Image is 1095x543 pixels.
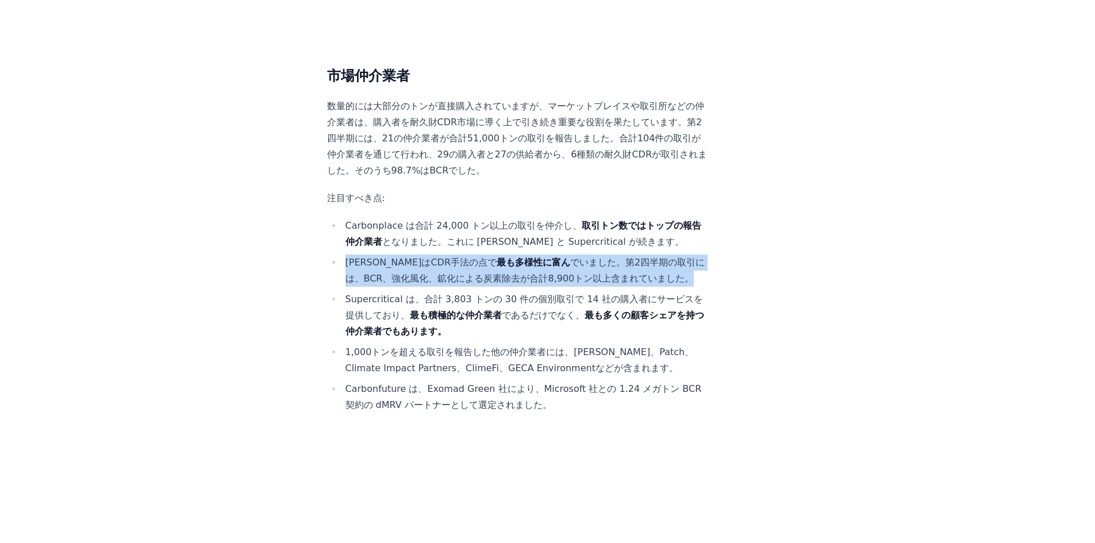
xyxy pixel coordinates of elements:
[327,66,410,84] font: 市場仲介業者
[345,294,703,321] font: Supercritical は、合計 3,803 トンの 30 件の個別取引で 14 社の購入者にサービスを提供しており、
[345,257,497,268] font: [PERSON_NAME]はCDR手法の点で
[345,220,582,231] font: Carbonplace は合計 24,000 トン以上の取引を仲介し、
[345,383,702,410] font: Carbonfuture は、Exomad Green 社により、Microsoft 社との 1.24 メガトン BCR 契約の dMRV パートナーとして選定されました。
[327,192,385,203] font: 注目すべき点:
[497,257,570,268] font: 最も多様性に富ん
[345,346,694,373] font: 1,000トンを超える取引を報告した他の仲介業者には、[PERSON_NAME]、Patch、Climate Impact Partners、ClimeFi、GECA Environmentなど...
[382,236,684,247] font: となりました。これに [PERSON_NAME] と Supercritical が続きます。
[410,310,502,321] font: 最も積極的な仲介業者
[502,310,585,321] font: であるだけでなく、
[327,101,708,176] font: 数量的には大部分のトンが直接購入されていますが、マーケットプレイスや取引所などの仲介業者は、購入者を耐久財CDR市場に導く上で引き続き重要な役割を果たしています。第2四半期には、21の仲介業者が...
